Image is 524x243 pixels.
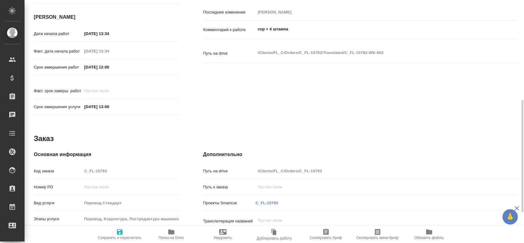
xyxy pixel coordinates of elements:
textarea: /Clients/FL_C/Orders/C_FL-15793/Translated/C_FL-15793-WK-002 [255,48,491,58]
button: Сохранить и пересчитать [94,226,146,243]
input: ✎ Введи что-нибудь [82,102,136,111]
h4: Дополнительно [203,151,517,158]
button: 🙏 [503,209,518,225]
p: Дата начала работ [34,31,82,37]
p: Вид услуги [34,200,82,206]
button: Обновить файлы [403,226,455,243]
input: Пустое поле [82,198,178,207]
button: Скопировать мини-бриф [352,226,403,243]
p: Факт. дата начала работ [34,48,82,54]
p: Путь на drive [203,168,256,174]
p: Срок завершения работ [34,64,82,70]
input: Пустое поле [255,167,491,175]
p: Путь к заказу [203,184,256,190]
p: Этапы услуги [34,216,82,222]
button: Дублировать работу [249,226,300,243]
input: Пустое поле [82,86,136,95]
input: Пустое поле [255,8,491,17]
input: Пустое поле [82,214,178,223]
input: Пустое поле [82,47,136,56]
span: Дублировать работу [257,236,292,241]
p: Код заказа [34,168,82,174]
p: Номер РО [34,184,82,190]
h4: [PERSON_NAME] [34,14,179,21]
p: Факт. срок заверш. работ [34,88,82,94]
input: Пустое поле [82,167,178,175]
p: Путь на drive [203,50,256,57]
h4: Основная информация [34,151,179,158]
button: Скопировать бриф [300,226,352,243]
h2: Заказ [34,134,54,143]
span: Сохранить и пересчитать [98,236,142,240]
input: ✎ Введи что-нибудь [82,29,136,38]
p: Проекты Smartcat [203,200,256,206]
input: Пустое поле [255,182,491,191]
input: ✎ Введи что-нибудь [82,63,136,72]
span: Скопировать бриф [310,236,342,240]
textarea: сор + 4 штампа [255,24,491,34]
span: Папка на Drive [159,236,184,240]
button: Уведомить [197,226,249,243]
p: Последнее изменение [203,9,256,15]
a: C_FL-15793 [255,201,278,205]
button: Папка на Drive [146,226,197,243]
span: 🙏 [505,210,515,223]
span: Скопировать мини-бриф [356,236,398,240]
p: Транслитерация названий [203,218,256,224]
input: Пустое поле [82,182,178,191]
span: Уведомить [214,236,232,240]
p: Комментарий к работе [203,27,256,33]
p: Срок завершения услуги [34,104,82,110]
span: Обновить файлы [414,236,444,240]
